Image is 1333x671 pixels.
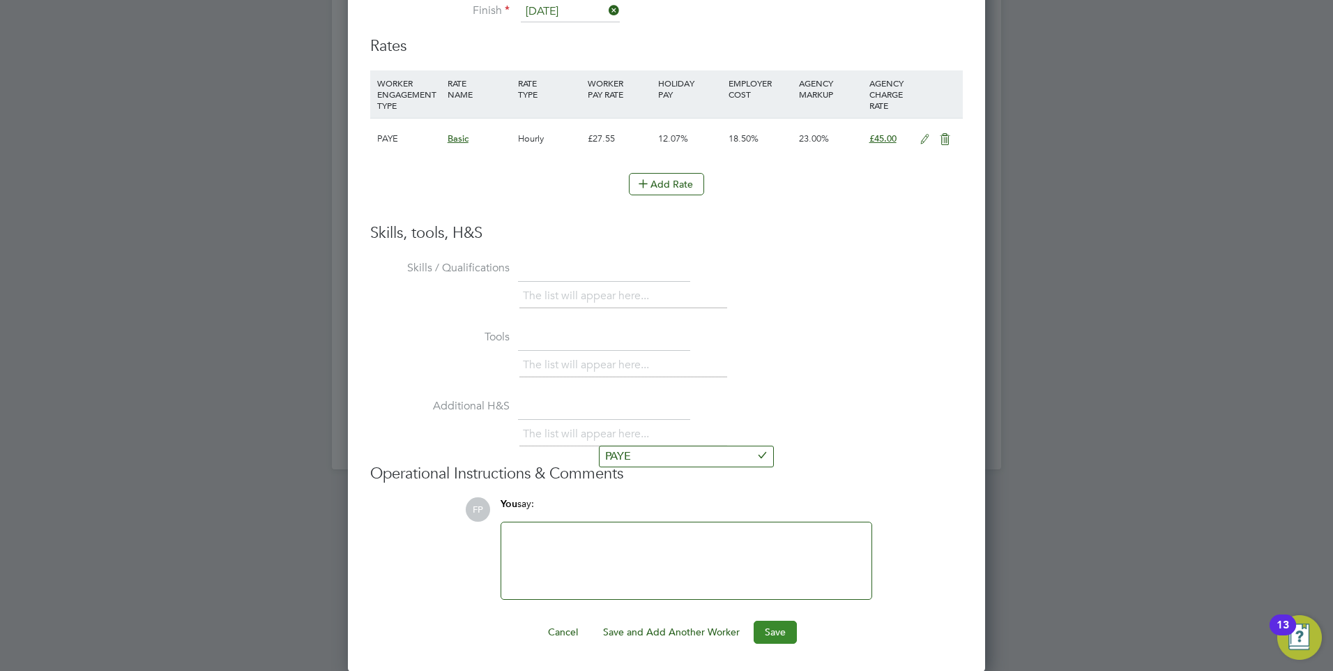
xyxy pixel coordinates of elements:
[448,133,469,144] span: Basic
[370,399,510,414] label: Additional H&S
[1277,625,1289,643] div: 13
[592,621,751,643] button: Save and Add Another Worker
[629,173,704,195] button: Add Rate
[729,133,759,144] span: 18.50%
[466,497,490,522] span: FP
[523,356,655,375] li: The list will appear here...
[655,70,725,107] div: HOLIDAY PAY
[370,464,963,484] h3: Operational Instructions & Comments
[866,70,913,118] div: AGENCY CHARGE RATE
[754,621,797,643] button: Save
[1277,615,1322,660] button: Open Resource Center, 13 new notifications
[370,223,963,243] h3: Skills, tools, H&S
[515,119,585,159] div: Hourly
[370,261,510,276] label: Skills / Qualifications
[374,70,444,118] div: WORKER ENGAGEMENT TYPE
[523,425,655,444] li: The list will appear here...
[537,621,589,643] button: Cancel
[444,70,515,107] div: RATE NAME
[501,497,872,522] div: say:
[869,133,897,144] span: £45.00
[600,446,773,467] li: PAYE
[799,133,829,144] span: 23.00%
[523,287,655,306] li: The list will appear here...
[501,498,517,510] span: You
[521,1,620,22] input: Select one
[795,70,866,107] div: AGENCY MARKUP
[725,70,795,107] div: EMPLOYER COST
[515,70,585,107] div: RATE TYPE
[584,70,655,107] div: WORKER PAY RATE
[370,3,510,18] label: Finish
[370,36,963,56] h3: Rates
[374,119,444,159] div: PAYE
[658,133,688,144] span: 12.07%
[584,119,655,159] div: £27.55
[370,330,510,345] label: Tools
